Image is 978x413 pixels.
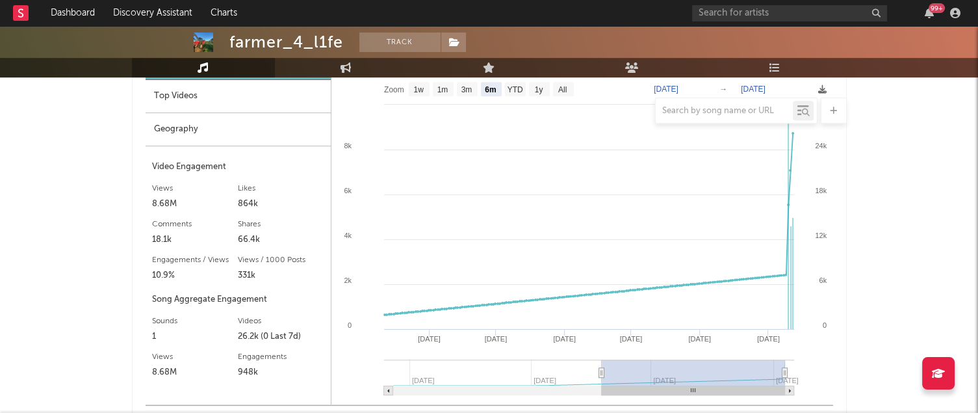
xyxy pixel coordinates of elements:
[238,329,324,345] div: 26.2k (0 Last 7d)
[688,335,711,343] text: [DATE]
[719,85,727,94] text: →
[344,276,352,284] text: 2k
[384,85,404,94] text: Zoom
[619,335,642,343] text: [DATE]
[152,181,238,196] div: Views
[152,268,238,284] div: 10.9%
[229,33,343,52] div: farmer_4_l1fe
[815,142,827,150] text: 24k
[238,268,324,284] div: 331k
[413,85,424,94] text: 1w
[418,335,441,343] text: [DATE]
[146,113,331,146] div: Geography
[507,85,522,94] text: YTD
[344,142,352,150] text: 8k
[553,335,576,343] text: [DATE]
[344,187,352,194] text: 6k
[152,365,238,380] div: 8.68M
[152,159,324,175] div: Video Engagement
[925,8,934,18] button: 99+
[152,196,238,212] div: 8.68M
[344,232,352,239] text: 4k
[152,329,238,345] div: 1
[347,321,351,329] text: 0
[929,3,945,13] div: 99 +
[819,276,827,284] text: 6k
[757,335,780,343] text: [DATE]
[815,187,827,194] text: 18k
[238,349,324,365] div: Engagements
[359,33,441,52] button: Track
[238,217,324,232] div: Shares
[152,313,238,329] div: Sounds
[152,292,324,308] div: Song Aggregate Engagement
[822,321,826,329] text: 0
[558,85,566,94] text: All
[238,181,324,196] div: Likes
[152,252,238,268] div: Engagements / Views
[741,85,766,94] text: [DATE]
[485,85,496,94] text: 6m
[534,85,543,94] text: 1y
[146,80,331,113] div: Top Videos
[152,217,238,232] div: Comments
[692,5,887,21] input: Search for artists
[654,85,678,94] text: [DATE]
[437,85,448,94] text: 1m
[152,349,238,365] div: Views
[238,313,324,329] div: Videos
[815,232,827,239] text: 12k
[461,85,472,94] text: 3m
[484,335,507,343] text: [DATE]
[238,365,324,380] div: 948k
[238,252,324,268] div: Views / 1000 Posts
[775,377,798,384] text: [DATE]
[238,196,324,212] div: 864k
[152,232,238,248] div: 18.1k
[656,106,793,116] input: Search by song name or URL
[238,232,324,248] div: 66.4k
